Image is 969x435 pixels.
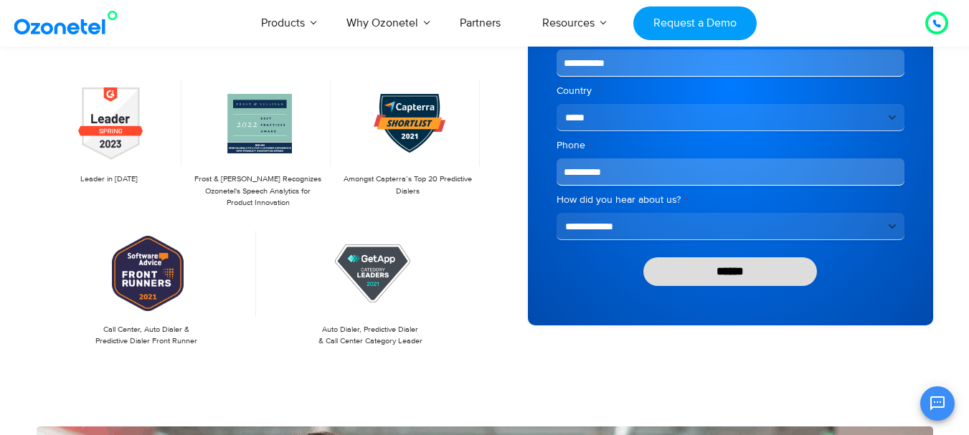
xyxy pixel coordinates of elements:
p: Amongst Capterra’s Top 20 Predictive Dialers [342,173,473,197]
p: Leader in [DATE] [44,173,174,186]
label: Country [557,84,904,98]
p: Call Center, Auto Dialer & Predictive Dialer Front Runner [44,324,250,348]
p: Frost & [PERSON_NAME] Recognizes Ozonetel's Speech Analytics for Product Innovation [193,173,323,209]
label: How did you hear about us? [557,193,904,207]
a: Request a Demo [633,6,756,40]
label: Phone [557,138,904,153]
button: Open chat [920,386,955,421]
p: Auto Dialer, Predictive Dialer & Call Center Category Leader [268,324,473,348]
